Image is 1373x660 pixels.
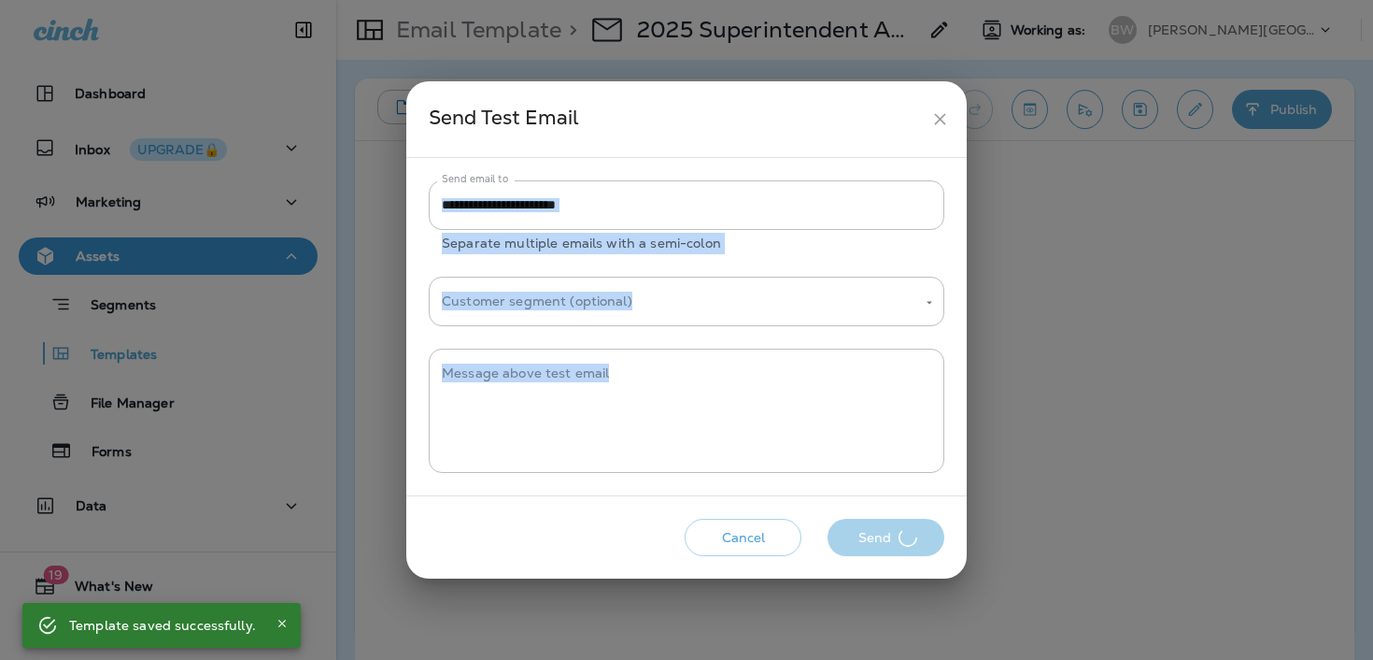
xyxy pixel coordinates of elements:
button: Close [271,612,293,635]
div: Template saved successfully. [69,609,256,642]
p: Separate multiple emails with a semi-colon [442,233,931,254]
div: Send Test Email [429,102,923,136]
button: Open [921,294,938,311]
button: close [923,102,957,136]
label: Send email to [442,172,508,186]
button: Cancel [685,519,801,557]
